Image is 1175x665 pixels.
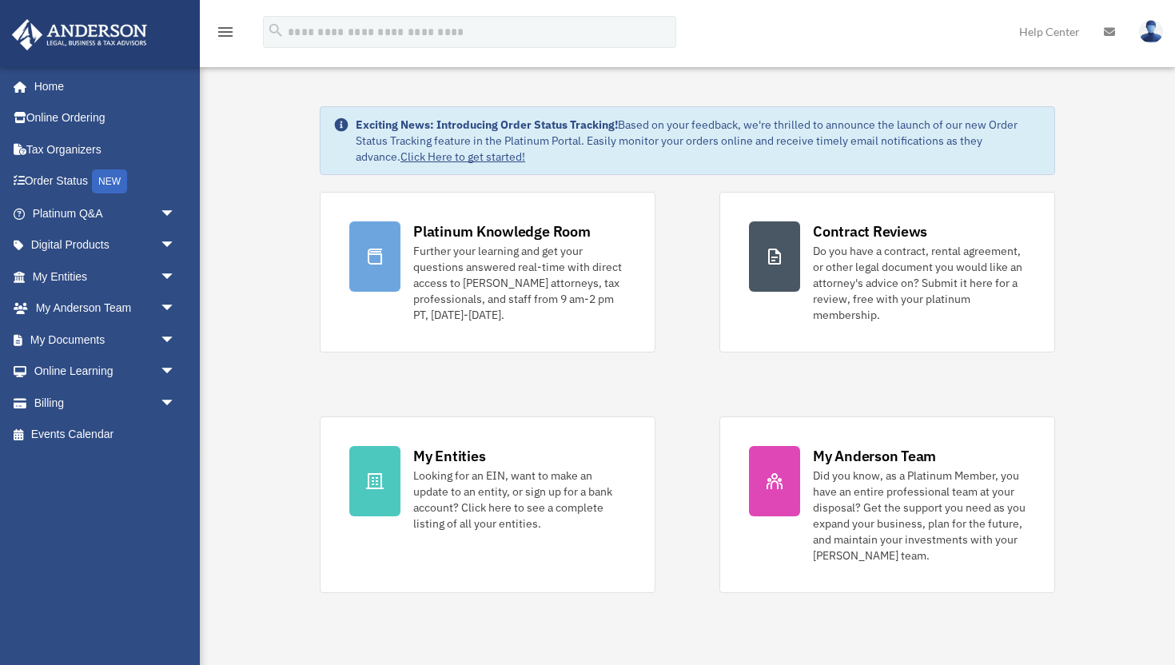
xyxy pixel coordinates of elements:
a: Contract Reviews Do you have a contract, rental agreement, or other legal document you would like... [719,192,1055,352]
a: Online Learningarrow_drop_down [11,356,200,388]
div: My Entities [413,446,485,466]
a: My Entities Looking for an EIN, want to make an update to an entity, or sign up for a bank accoun... [320,416,655,593]
a: My Anderson Teamarrow_drop_down [11,293,200,325]
div: My Anderson Team [813,446,936,466]
span: arrow_drop_down [160,197,192,230]
a: Billingarrow_drop_down [11,387,200,419]
i: search [267,22,285,39]
a: Order StatusNEW [11,165,200,198]
span: arrow_drop_down [160,324,192,356]
div: Further your learning and get your questions answered real-time with direct access to [PERSON_NAM... [413,243,626,323]
i: menu [216,22,235,42]
div: Contract Reviews [813,221,927,241]
a: My Entitiesarrow_drop_down [11,261,200,293]
a: Platinum Q&Aarrow_drop_down [11,197,200,229]
a: Online Ordering [11,102,200,134]
a: Digital Productsarrow_drop_down [11,229,200,261]
div: Based on your feedback, we're thrilled to announce the launch of our new Order Status Tracking fe... [356,117,1042,165]
div: Did you know, as a Platinum Member, you have an entire professional team at your disposal? Get th... [813,468,1026,563]
div: NEW [92,169,127,193]
span: arrow_drop_down [160,229,192,262]
div: Do you have a contract, rental agreement, or other legal document you would like an attorney's ad... [813,243,1026,323]
a: menu [216,28,235,42]
strong: Exciting News: Introducing Order Status Tracking! [356,117,618,132]
a: Click Here to get started! [400,149,525,164]
a: Home [11,70,192,102]
span: arrow_drop_down [160,293,192,325]
a: My Anderson Team Did you know, as a Platinum Member, you have an entire professional team at your... [719,416,1055,593]
span: arrow_drop_down [160,387,192,420]
a: Events Calendar [11,419,200,451]
img: User Pic [1139,20,1163,43]
a: Platinum Knowledge Room Further your learning and get your questions answered real-time with dire... [320,192,655,352]
a: Tax Organizers [11,133,200,165]
div: Looking for an EIN, want to make an update to an entity, or sign up for a bank account? Click her... [413,468,626,532]
a: My Documentsarrow_drop_down [11,324,200,356]
div: Platinum Knowledge Room [413,221,591,241]
span: arrow_drop_down [160,261,192,293]
img: Anderson Advisors Platinum Portal [7,19,152,50]
span: arrow_drop_down [160,356,192,388]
